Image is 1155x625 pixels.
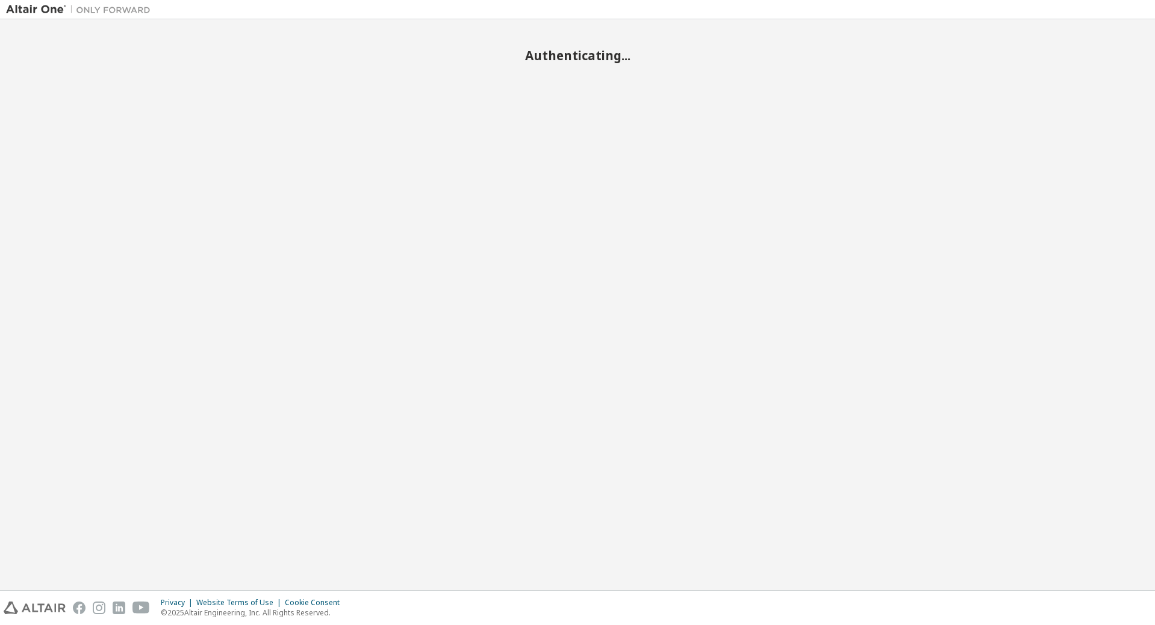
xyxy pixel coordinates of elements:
p: © 2025 Altair Engineering, Inc. All Rights Reserved. [161,608,347,618]
img: facebook.svg [73,602,86,614]
img: youtube.svg [132,602,150,614]
img: linkedin.svg [113,602,125,614]
div: Privacy [161,598,196,608]
img: altair_logo.svg [4,602,66,614]
h2: Authenticating... [6,48,1149,63]
img: Altair One [6,4,157,16]
div: Website Terms of Use [196,598,285,608]
img: instagram.svg [93,602,105,614]
div: Cookie Consent [285,598,347,608]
